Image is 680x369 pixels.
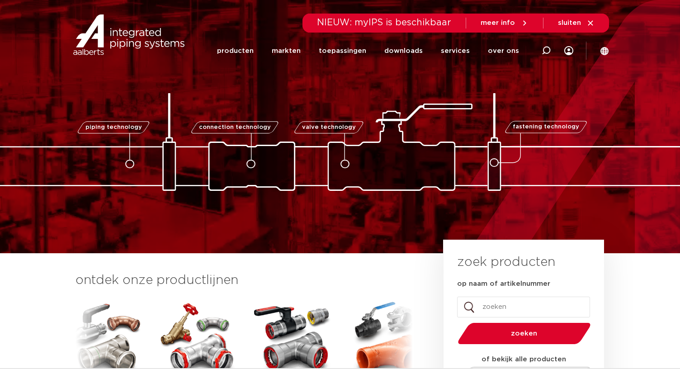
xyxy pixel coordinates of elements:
a: markten [272,33,301,69]
a: producten [217,33,254,69]
input: zoeken [457,297,590,317]
a: over ons [488,33,519,69]
span: valve technology [302,124,355,130]
a: services [441,33,470,69]
a: sluiten [558,19,595,27]
div: my IPS [564,33,573,69]
button: zoeken [454,322,595,345]
span: meer info [481,19,515,26]
a: downloads [384,33,423,69]
nav: Menu [217,33,519,69]
label: op naam of artikelnummer [457,279,550,289]
span: piping technology [85,124,142,130]
h3: zoek producten [457,253,555,271]
span: fastening technology [513,124,579,130]
span: zoeken [481,330,567,337]
span: connection technology [199,124,271,130]
strong: of bekijk alle producten [482,356,566,363]
a: toepassingen [319,33,366,69]
span: sluiten [558,19,581,26]
h3: ontdek onze productlijnen [76,271,413,289]
span: NIEUW: myIPS is beschikbaar [317,18,451,27]
a: meer info [481,19,529,27]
